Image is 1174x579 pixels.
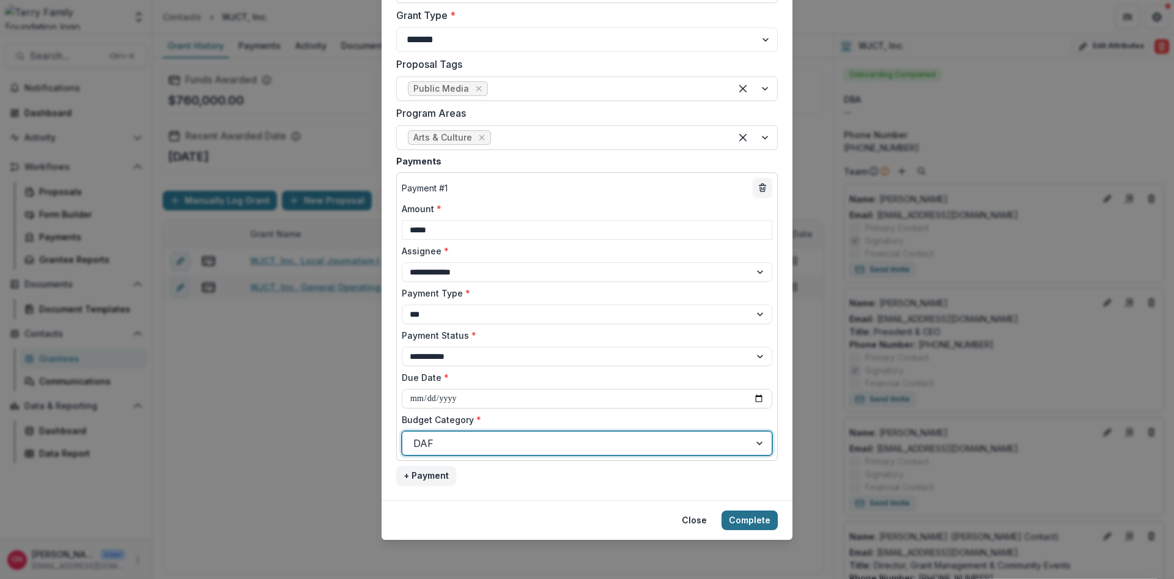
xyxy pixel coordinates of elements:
[396,106,770,120] label: Program Areas
[402,182,448,194] p: Payment # 1
[402,287,765,300] label: Payment Type
[402,245,765,257] label: Assignee
[396,8,770,23] label: Grant Type
[476,131,488,144] div: Remove Arts & Culture
[674,511,714,530] button: Close
[413,133,472,143] span: Arts & Culture
[402,413,765,426] label: Budget Category
[722,511,778,530] button: Complete
[396,57,770,72] label: Proposal Tags
[413,84,469,94] span: Public Media
[402,329,765,342] label: Payment Status
[402,202,765,215] label: Amount
[473,83,485,95] div: Remove Public Media
[753,178,772,197] button: delete
[396,155,770,168] label: Payments
[733,128,753,147] div: Clear selected options
[733,79,753,98] div: Clear selected options
[396,466,456,485] button: + Payment
[402,371,765,384] label: Due Date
